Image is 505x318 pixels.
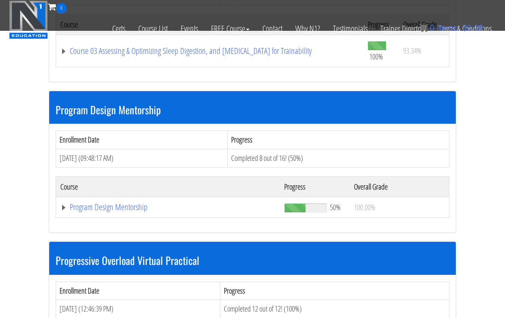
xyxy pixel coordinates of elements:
[60,203,276,211] a: Program Design Mentorship
[419,24,428,32] img: icon11.png
[56,176,280,197] th: Course
[48,1,67,12] a: 0
[432,14,498,44] a: Terms & Conditions
[280,176,350,197] th: Progress
[56,149,228,168] td: [DATE] (09:48:17 AM)
[205,14,256,44] a: FREE Course
[369,52,383,61] span: 100%
[437,23,460,33] span: items:
[350,197,449,217] td: 100.00%
[60,47,359,55] a: Course 03 Assessing & Optimizing Sleep Digestion, and [MEDICAL_DATA] for Trainability
[106,14,132,44] a: Certs
[9,0,48,39] img: n1-education
[462,23,467,33] span: $
[220,282,449,300] th: Progress
[56,255,449,266] h3: Progressive Overload Virtual Practical
[399,35,449,67] td: 93.34%
[56,104,449,115] h3: Program Design Mentorship
[330,202,341,212] span: 50%
[56,3,67,14] span: 0
[374,14,432,44] a: Trainer Directory
[227,149,449,168] td: Completed 8 out of 16! (50%)
[256,14,289,44] a: Contact
[289,14,327,44] a: Why N1?
[56,131,228,149] th: Enrollment Date
[430,23,434,33] span: 0
[132,14,174,44] a: Course List
[56,282,220,300] th: Enrollment Date
[462,23,484,33] bdi: 0.00
[419,23,484,33] a: 0 items: $0.00
[174,14,205,44] a: Events
[350,176,449,197] th: Overall Grade
[327,14,374,44] a: Testimonials
[227,131,449,149] th: Progress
